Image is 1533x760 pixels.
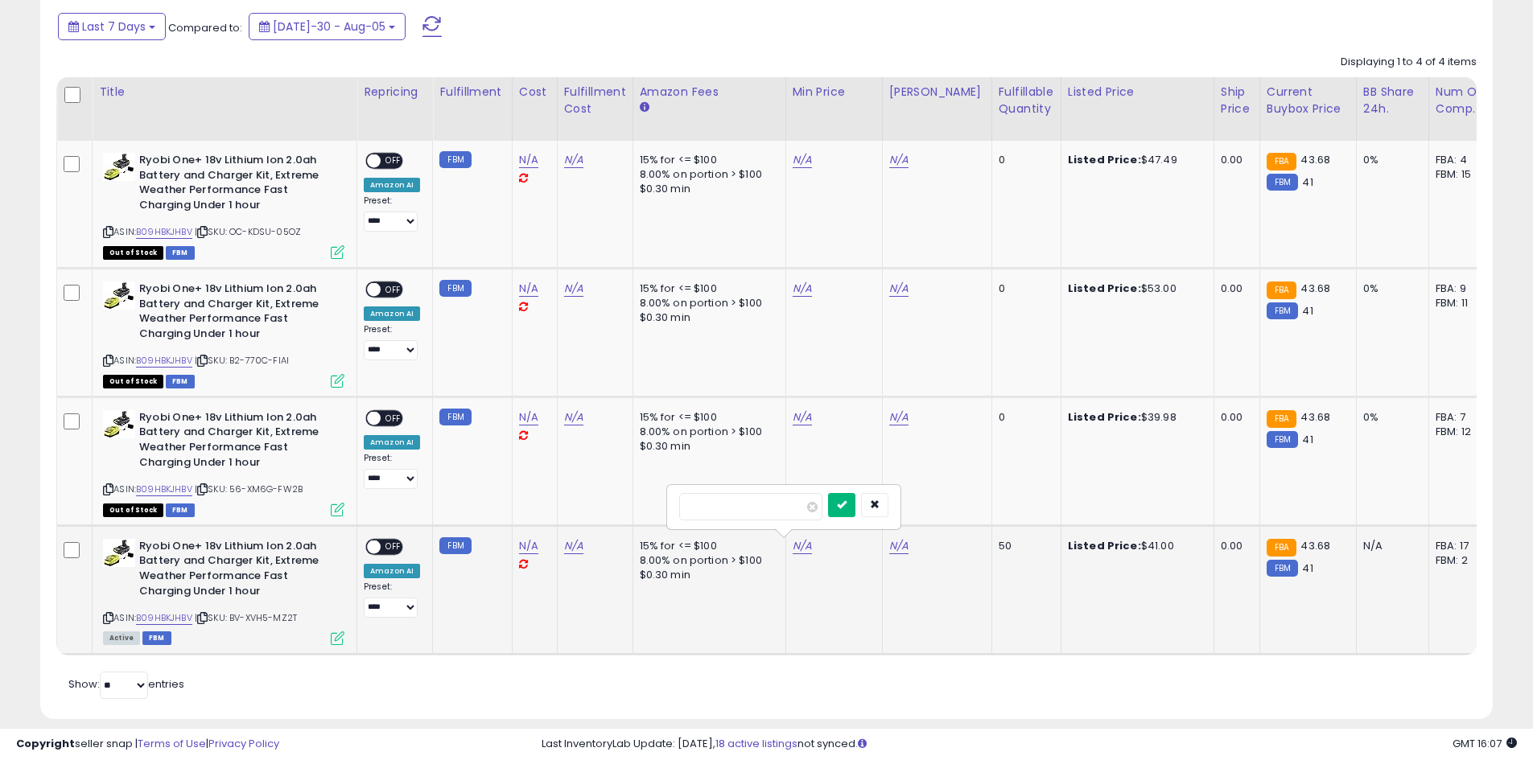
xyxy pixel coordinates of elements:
div: Title [99,84,350,101]
div: Min Price [793,84,876,101]
div: 0 [999,281,1049,296]
a: N/A [519,538,538,554]
span: Show: entries [68,676,184,692]
div: Amazon AI [364,564,420,578]
b: Listed Price: [1068,409,1141,425]
a: N/A [519,152,538,168]
span: All listings that are currently out of stock and unavailable for purchase on Amazon [103,503,163,517]
span: 41 [1302,303,1313,318]
a: N/A [793,152,812,168]
div: FBM: 15 [1436,167,1489,182]
div: Fulfillable Quantity [999,84,1054,117]
span: FBM [142,631,171,645]
div: Preset: [364,195,420,232]
a: Terms of Use [138,736,206,751]
small: FBM [439,151,471,168]
div: N/A [1363,539,1416,553]
span: | SKU: OC-KDSU-05OZ [195,225,301,238]
div: $53.00 [1068,281,1201,296]
a: N/A [793,281,812,297]
div: [PERSON_NAME] [889,84,985,101]
a: N/A [564,281,583,297]
a: 18 active listings [715,736,797,751]
div: 0% [1363,281,1416,296]
img: 41iI7OZ+31L._SL40_.jpg [103,539,135,567]
a: N/A [519,281,538,297]
a: N/A [889,152,909,168]
small: FBA [1267,153,1296,170]
div: $0.30 min [640,568,773,582]
div: 50 [999,539,1049,553]
a: N/A [889,538,909,554]
div: ASIN: [103,153,344,257]
span: 41 [1302,432,1313,447]
span: FBM [166,375,195,388]
div: Fulfillment Cost [564,84,626,117]
div: 15% for <= $100 [640,410,773,425]
div: Amazon Fees [640,84,779,101]
img: 41iI7OZ+31L._SL40_.jpg [103,410,135,438]
div: 0.00 [1221,539,1247,553]
b: Listed Price: [1068,281,1141,296]
b: Ryobi One+ 18v Lithium Ion 2.0ah Battery and Charger Kit, Extreme Weather Performance Fast Chargi... [139,281,335,345]
strong: Copyright [16,736,75,751]
div: FBM: 2 [1436,553,1489,568]
div: FBM: 12 [1436,425,1489,439]
div: 0.00 [1221,153,1247,167]
div: Amazon AI [364,435,420,450]
small: FBM [1267,174,1298,191]
a: N/A [793,538,812,554]
div: 0.00 [1221,410,1247,425]
b: Listed Price: [1068,538,1141,553]
span: 43.68 [1300,409,1330,425]
button: [DATE]-30 - Aug-05 [249,13,406,40]
div: $39.98 [1068,410,1201,425]
span: All listings currently available for purchase on Amazon [103,631,140,645]
div: $0.30 min [640,310,773,325]
a: B09HBKJHBV [136,611,192,625]
div: Ship Price [1221,84,1253,117]
a: N/A [889,281,909,297]
div: 15% for <= $100 [640,539,773,553]
a: B09HBKJHBV [136,354,192,368]
span: [DATE]-30 - Aug-05 [273,18,385,35]
small: FBM [1267,560,1298,577]
div: Preset: [364,324,420,360]
div: 15% for <= $100 [640,281,773,296]
img: 41iI7OZ+31L._SL40_.jpg [103,281,135,310]
div: FBA: 17 [1436,539,1489,553]
div: Current Buybox Price [1267,84,1350,117]
div: ASIN: [103,410,344,515]
div: Num of Comp. [1436,84,1494,117]
div: ASIN: [103,539,344,643]
div: Displaying 1 to 4 of 4 items [1341,55,1477,70]
a: N/A [564,152,583,168]
div: Preset: [364,453,420,489]
span: Last 7 Days [82,18,146,35]
small: FBM [1267,431,1298,448]
div: FBA: 7 [1436,410,1489,425]
span: OFF [381,154,406,168]
div: Amazon AI [364,306,420,321]
span: 41 [1302,561,1313,576]
small: Amazon Fees. [640,101,649,115]
small: FBM [439,280,471,297]
span: OFF [381,540,406,553]
span: 43.68 [1300,281,1330,296]
div: Fulfillment [439,84,505,101]
span: 43.68 [1300,152,1330,167]
div: 8.00% on portion > $100 [640,296,773,310]
div: Listed Price [1068,84,1207,101]
a: N/A [564,538,583,554]
b: Ryobi One+ 18v Lithium Ion 2.0ah Battery and Charger Kit, Extreme Weather Performance Fast Chargi... [139,539,335,602]
span: FBM [166,503,195,517]
div: 15% for <= $100 [640,153,773,167]
div: ASIN: [103,281,344,386]
span: OFF [381,283,406,297]
a: B09HBKJHBV [136,483,192,496]
span: All listings that are currently out of stock and unavailable for purchase on Amazon [103,246,163,260]
div: Preset: [364,581,420,618]
div: $0.30 min [640,182,773,196]
span: OFF [381,412,406,425]
div: BB Share 24h. [1363,84,1422,117]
